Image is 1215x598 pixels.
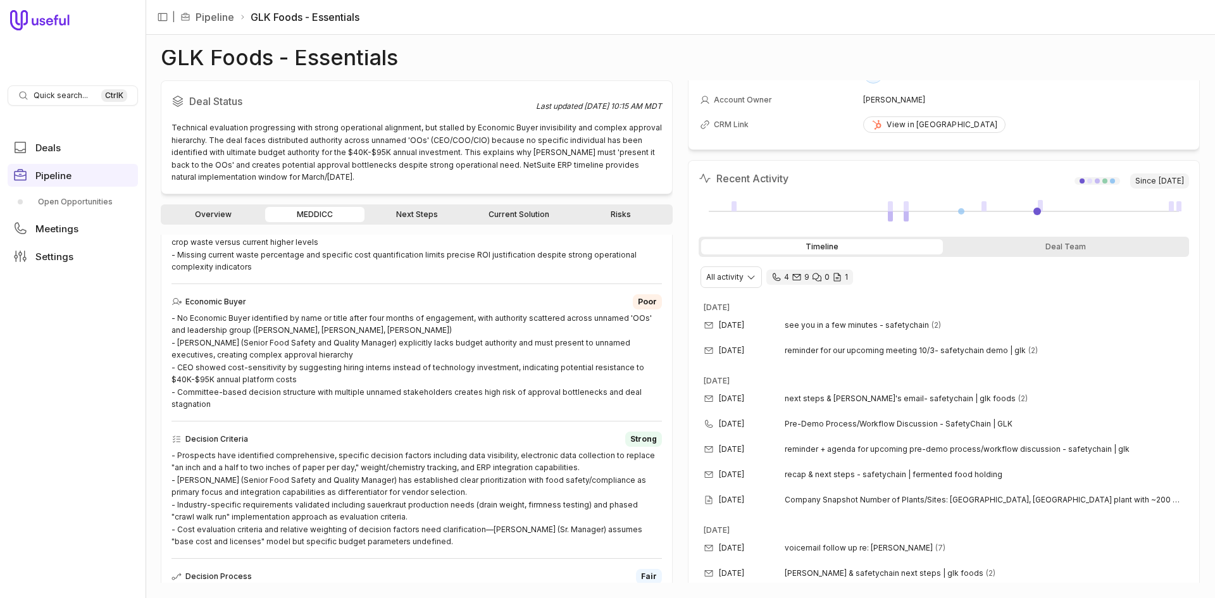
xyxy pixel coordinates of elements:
a: Meetings [8,217,138,240]
time: [DATE] [719,543,744,553]
span: | [172,9,175,25]
a: Current Solution [469,207,568,222]
kbd: Ctrl K [101,89,127,102]
time: [DATE] [704,302,730,312]
time: [DATE] [1159,176,1184,186]
span: 2 emails in thread [1018,394,1028,404]
time: [DATE] [719,320,744,330]
span: [PERSON_NAME] & safetychain next steps | glk foods [785,568,983,578]
h2: Recent Activity [699,171,788,186]
span: Fair [641,571,657,582]
span: Quick search... [34,90,88,101]
span: recap & next steps - safetychain | fermented food holding [785,470,1002,480]
time: [DATE] [719,495,744,505]
span: Meetings [35,224,78,234]
div: - No Economic Buyer identified by name or title after four months of engagement, with authority s... [171,312,662,411]
li: GLK Foods - Essentials [239,9,359,25]
a: Next Steps [367,207,466,222]
div: Timeline [701,239,943,254]
span: 2 emails in thread [986,568,995,578]
a: Settings [8,245,138,268]
time: [DATE] [719,419,744,429]
time: [DATE] [719,444,744,454]
span: Deals [35,143,61,153]
div: Deal Team [945,239,1187,254]
div: Decision Criteria [171,432,662,447]
span: see you in a few minutes - safetychain [785,320,929,330]
time: [DATE] [719,346,744,356]
div: 4 calls and 9 email threads [766,270,853,285]
span: Pipeline [35,171,72,180]
td: [PERSON_NAME] [863,90,1188,110]
span: 2 emails in thread [931,320,941,330]
span: Pre-Demo Process/Workflow Discussion - SafetyChain | GLK [785,419,1169,429]
span: next steps & [PERSON_NAME]'s email- safetychain | glk foods [785,394,1016,404]
span: Since [1130,173,1189,189]
div: Decision Process [171,569,662,584]
span: Poor [638,297,657,307]
span: Settings [35,252,73,261]
span: Strong [630,434,657,444]
a: Risks [571,207,670,222]
a: MEDDICC [265,207,364,222]
span: CRM Link [714,120,749,130]
span: 2 emails in thread [1028,346,1038,356]
button: Collapse sidebar [153,8,172,27]
h2: Deal Status [171,91,536,111]
div: Economic Buyer [171,294,662,309]
a: View in [GEOGRAPHIC_DATA] [863,116,1006,133]
span: Account Owner [714,95,772,105]
a: Pipeline [8,164,138,187]
div: View in [GEOGRAPHIC_DATA] [871,120,997,130]
a: Deals [8,136,138,159]
span: voicemail follow up re: [PERSON_NAME] [785,543,933,553]
div: Last updated [536,101,662,111]
div: Pipeline submenu [8,192,138,212]
time: [DATE] [704,525,730,535]
a: Pipeline [196,9,234,25]
span: 7 emails in thread [935,543,945,553]
a: Open Opportunities [8,192,138,212]
time: [DATE] [719,470,744,480]
time: [DATE] [704,376,730,385]
time: [DATE] [719,568,744,578]
span: reminder + agenda for upcoming pre-demo process/workflow discussion - safetychain | glk [785,444,1130,454]
div: Technical evaluation progressing with strong operational alignment, but stalled by Economic Buyer... [171,121,662,184]
time: [DATE] [719,394,744,404]
time: [DATE] 10:15 AM MDT [584,101,662,111]
div: - Prospects have identified comprehensive, specific decision factors including data visibility, e... [171,449,662,548]
span: reminder for our upcoming meeting 10/3- safetychain demo | glk [785,346,1026,356]
h1: GLK Foods - Essentials [161,50,398,65]
a: Overview [163,207,263,222]
span: Company Snapshot Number of Plants/Sites: [GEOGRAPHIC_DATA], [GEOGRAPHIC_DATA] plant with ~200 emp... [785,495,1184,505]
